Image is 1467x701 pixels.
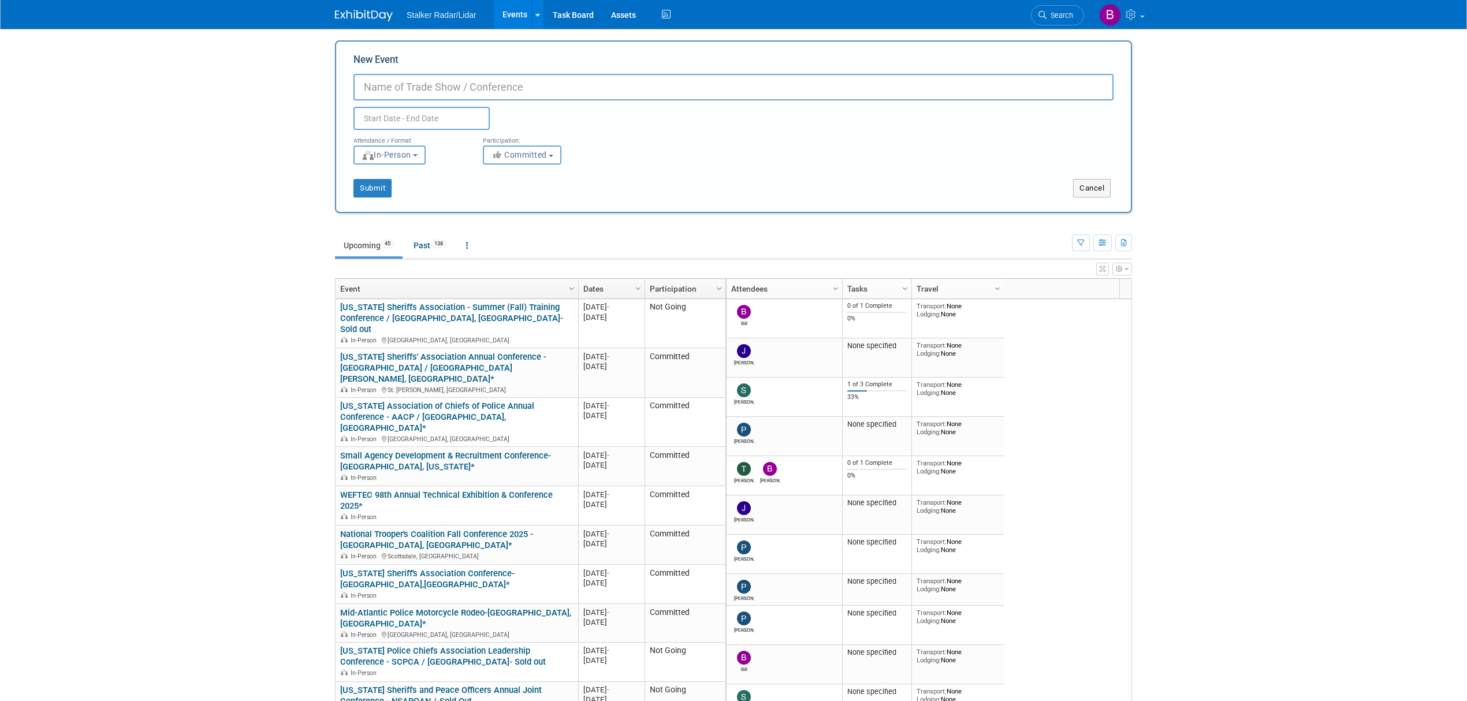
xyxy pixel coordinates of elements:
[847,420,907,429] div: None specified
[583,685,639,695] div: [DATE]
[340,302,563,334] a: [US_STATE] Sheriffs Association - Summer (Fall) Training Conference / [GEOGRAPHIC_DATA], [GEOGRAP...
[583,568,639,578] div: [DATE]
[632,279,645,296] a: Column Settings
[341,513,348,519] img: In-Person Event
[992,279,1004,296] a: Column Settings
[917,349,941,357] span: Lodging:
[583,617,639,627] div: [DATE]
[650,279,718,299] a: Participation
[340,279,571,299] a: Event
[583,352,639,361] div: [DATE]
[483,130,595,145] div: Participation:
[341,435,348,441] img: In-Person Event
[917,498,1000,515] div: None None
[340,352,546,384] a: [US_STATE] Sheriffs' Association Annual Conference - [GEOGRAPHIC_DATA] / [GEOGRAPHIC_DATA][PERSON...
[847,498,907,508] div: None specified
[645,398,725,447] td: Committed
[900,284,910,293] span: Column Settings
[351,386,380,394] span: In-Person
[583,312,639,322] div: [DATE]
[917,585,941,593] span: Lodging:
[847,381,907,389] div: 1 of 3 Complete
[917,656,941,664] span: Lodging:
[583,607,639,617] div: [DATE]
[737,580,751,594] img: Patrick Fagan
[340,385,573,394] div: St. [PERSON_NAME], [GEOGRAPHIC_DATA]
[917,279,996,299] a: Travel
[607,685,609,694] span: -
[351,435,380,443] span: In-Person
[583,499,639,509] div: [DATE]
[645,604,725,643] td: Committed
[734,665,754,672] div: Bill Johnson
[340,434,573,443] div: [GEOGRAPHIC_DATA], [GEOGRAPHIC_DATA]
[634,284,643,293] span: Column Settings
[917,506,941,514] span: Lodging:
[760,476,780,483] div: Brooke Journet
[917,389,941,397] span: Lodging:
[340,490,553,511] a: WEFTEC 98th Annual Technical Exhibition & Conference 2025*
[583,279,637,299] a: Dates
[351,553,380,560] span: In-Person
[351,513,380,521] span: In-Person
[583,302,639,312] div: [DATE]
[830,279,843,296] a: Column Settings
[607,646,609,655] span: -
[353,53,399,71] label: New Event
[491,150,547,159] span: Committed
[351,592,380,599] span: In-Person
[341,386,348,392] img: In-Person Event
[917,467,941,475] span: Lodging:
[583,539,639,549] div: [DATE]
[917,577,947,585] span: Transport:
[340,450,551,472] a: Small Agency Development & Recruitment Conference- [GEOGRAPHIC_DATA], [US_STATE]*
[917,341,947,349] span: Transport:
[917,428,941,436] span: Lodging:
[353,130,466,145] div: Attendance / Format:
[1031,5,1084,25] a: Search
[607,608,609,617] span: -
[917,538,947,546] span: Transport:
[340,568,515,590] a: [US_STATE] Sheriff's Association Conference- [GEOGRAPHIC_DATA],[GEOGRAPHIC_DATA]*
[351,669,380,677] span: In-Person
[405,234,455,256] a: Past138
[607,401,609,410] span: -
[607,530,609,538] span: -
[583,529,639,539] div: [DATE]
[847,302,907,310] div: 0 of 1 Complete
[737,501,751,515] img: Joe Bartels
[341,631,348,637] img: In-Person Event
[713,279,726,296] a: Column Settings
[407,10,476,20] span: Stalker Radar/Lidar
[607,303,609,311] span: -
[917,302,1000,319] div: None None
[847,459,907,467] div: 0 of 1 Complete
[847,315,907,323] div: 0%
[645,348,725,397] td: Committed
[917,609,1000,625] div: None None
[714,284,724,293] span: Column Settings
[607,569,609,577] span: -
[1047,11,1073,20] span: Search
[734,625,754,633] div: Patrick Fagan
[583,401,639,411] div: [DATE]
[734,515,754,523] div: Joe Bartels
[917,538,1000,554] div: None None
[607,490,609,499] span: -
[734,397,754,405] div: Stephen Barlag
[917,459,1000,476] div: None None
[917,687,947,695] span: Transport:
[341,474,348,480] img: In-Person Event
[899,279,912,296] a: Column Settings
[917,420,947,428] span: Transport:
[645,525,725,565] td: Committed
[737,462,751,476] img: Tommy Yates
[645,299,725,348] td: Not Going
[583,646,639,655] div: [DATE]
[340,335,573,345] div: [GEOGRAPHIC_DATA], [GEOGRAPHIC_DATA]
[737,540,751,554] img: Peter Bauer
[917,459,947,467] span: Transport:
[353,74,1114,100] input: Name of Trade Show / Conference
[341,592,348,598] img: In-Person Event
[917,310,941,318] span: Lodging:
